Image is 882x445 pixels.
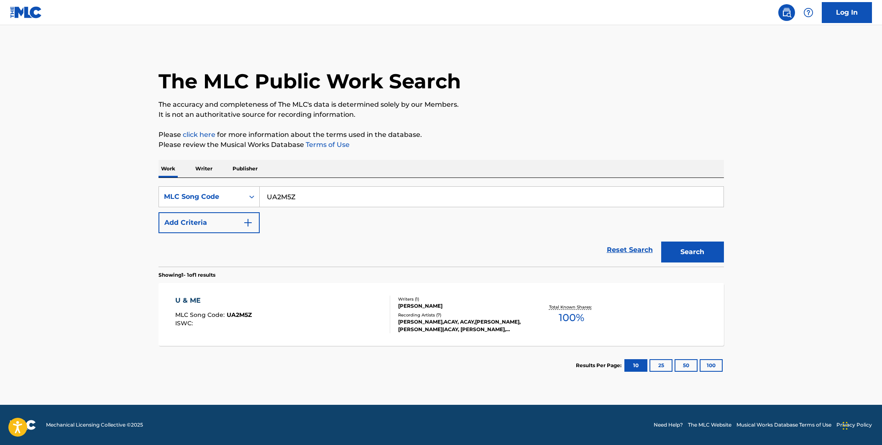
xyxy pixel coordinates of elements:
p: Please review the Musical Works Database [159,140,724,150]
a: Need Help? [654,421,683,429]
p: The accuracy and completeness of The MLC's data is determined solely by our Members. [159,100,724,110]
a: Log In [822,2,872,23]
p: Results Per Page: [576,362,624,369]
img: logo [10,420,36,430]
button: 25 [649,359,672,372]
div: Help [800,4,817,21]
div: Drag [843,413,848,438]
a: Privacy Policy [836,421,872,429]
img: search [782,8,792,18]
button: Search [661,242,724,262]
p: Showing 1 - 1 of 1 results [159,271,215,279]
span: ISWC : [175,319,195,327]
a: The MLC Website [688,421,731,429]
p: Please for more information about the terms used in the database. [159,130,724,140]
span: 100 % [559,310,584,325]
div: U & ME [175,296,252,306]
a: U & MEMLC Song Code:UA2M5ZISWC:Writers (1)[PERSON_NAME]Recording Artists (7)[PERSON_NAME],ACAY, A... [159,283,724,346]
div: Writers ( 1 ) [398,296,524,302]
a: click here [183,131,215,139]
button: 100 [700,359,723,372]
iframe: Chat Widget [840,405,882,445]
a: Terms of Use [304,141,350,149]
h1: The MLC Public Work Search [159,69,461,94]
p: It is not an authoritative source for recording information. [159,110,724,120]
a: Public Search [778,4,795,21]
button: 10 [624,359,647,372]
img: MLC Logo [10,6,42,18]
a: Reset Search [603,241,657,259]
img: help [803,8,813,18]
form: Search Form [159,186,724,267]
div: Recording Artists ( 7 ) [398,312,524,318]
span: UA2M5Z [227,311,252,319]
div: [PERSON_NAME] [398,302,524,310]
p: Total Known Shares: [549,304,594,310]
img: 9d2ae6d4665cec9f34b9.svg [243,218,253,228]
a: Musical Works Database Terms of Use [736,421,831,429]
span: MLC Song Code : [175,311,227,319]
p: Publisher [230,160,260,177]
div: MLC Song Code [164,192,239,202]
button: 50 [675,359,698,372]
div: [PERSON_NAME],ACAY, ACAY,[PERSON_NAME], [PERSON_NAME]|ACAY, [PERSON_NAME], [PERSON_NAME] & ACAY [398,318,524,333]
p: Work [159,160,178,177]
span: Mechanical Licensing Collective © 2025 [46,421,143,429]
button: Add Criteria [159,212,260,233]
p: Writer [193,160,215,177]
